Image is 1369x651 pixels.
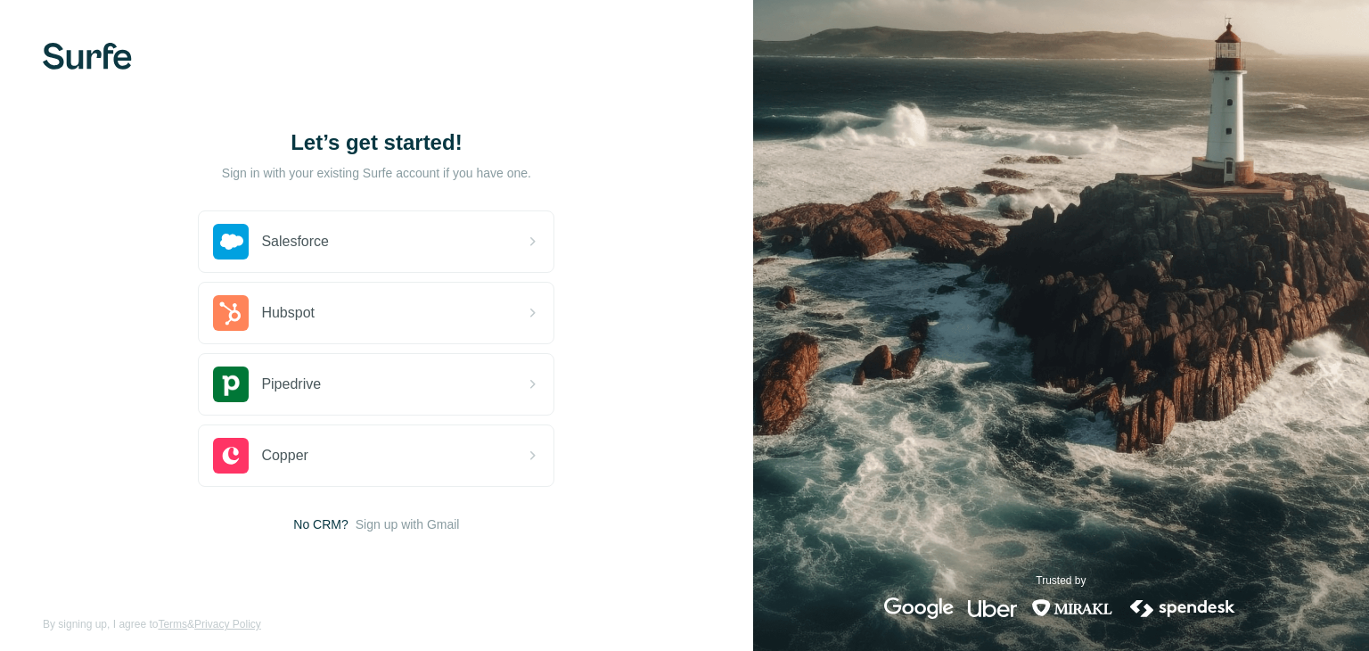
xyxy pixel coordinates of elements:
[198,128,554,157] h1: Let’s get started!
[1036,573,1086,589] p: Trusted by
[293,515,348,533] span: No CRM?
[356,515,460,533] button: Sign up with Gmail
[261,374,321,395] span: Pipedrive
[261,302,315,324] span: Hubspot
[213,367,249,402] img: pipedrive's logo
[43,616,261,632] span: By signing up, I agree to &
[194,618,261,630] a: Privacy Policy
[222,164,531,182] p: Sign in with your existing Surfe account if you have one.
[261,445,307,466] span: Copper
[1031,597,1113,619] img: mirakl's logo
[213,295,249,331] img: hubspot's logo
[158,618,187,630] a: Terms
[213,438,249,474] img: copper's logo
[968,597,1017,619] img: uber's logo
[261,231,329,252] span: Salesforce
[1127,597,1238,619] img: spendesk's logo
[213,224,249,260] img: salesforce's logo
[43,43,132,70] img: Surfe's logo
[884,597,954,619] img: google's logo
